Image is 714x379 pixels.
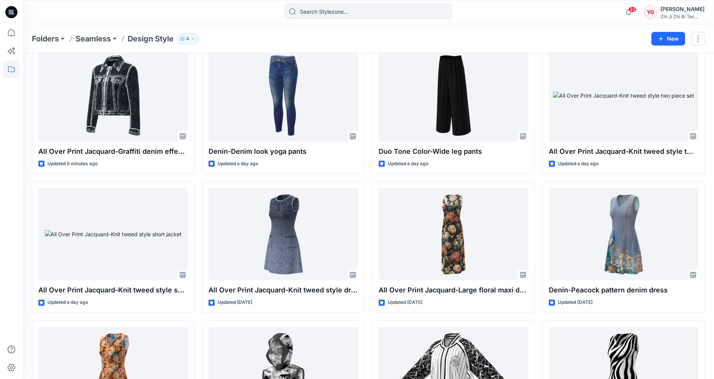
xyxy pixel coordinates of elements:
[558,298,592,306] p: Updated [DATE]
[186,35,189,43] p: 4
[644,5,657,19] div: YG
[218,160,258,168] p: Updated a day ago
[660,5,705,14] div: [PERSON_NAME]
[549,285,698,295] p: Denin-Peacock pattern denim dress
[32,33,59,44] a: Folders
[209,285,358,295] p: All Over Print Jacquard-Knit tweed style dress
[379,146,528,157] p: Duo Tone Color-Wide leg pants
[38,146,188,157] p: All Over Print Jacquard-Graffiti denim effect jacket
[379,285,528,295] p: All Over Print Jacquard-Large floral maxi dress
[549,188,698,280] a: Denin-Peacock pattern denim dress
[379,49,528,142] a: Duo Tone Color-Wide leg pants
[285,4,452,19] input: Search Stylezone…
[38,285,188,295] p: All Over Print Jacquard-Knit tweed style short jacket
[209,49,358,142] a: Denin-Denim look yoga pants
[128,33,174,44] p: Design Style
[47,298,88,306] p: Updated a day ago
[558,160,599,168] p: Updated a day ago
[177,33,199,44] button: 4
[218,298,252,306] p: Updated [DATE]
[660,14,705,19] div: Zhi Ji Zhi Bi Tec...
[388,160,428,168] p: Updated a day ago
[549,146,698,157] p: All Over Print Jacquard-Knit tweed style two piece set
[379,188,528,280] a: All Over Print Jacquard-Large floral maxi dress
[47,160,98,168] p: Updated 5 minutes ago
[651,32,685,46] button: New
[209,188,358,280] a: All Over Print Jacquard-Knit tweed style dress
[38,188,188,280] a: All Over Print Jacquard-Knit tweed style short jacket
[388,298,422,306] p: Updated [DATE]
[38,49,188,142] a: All Over Print Jacquard-Graffiti denim effect jacket
[209,146,358,157] p: Denin-Denim look yoga pants
[76,33,111,44] a: Seamless
[628,6,637,13] span: 32
[549,49,698,142] a: All Over Print Jacquard-Knit tweed style two piece set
